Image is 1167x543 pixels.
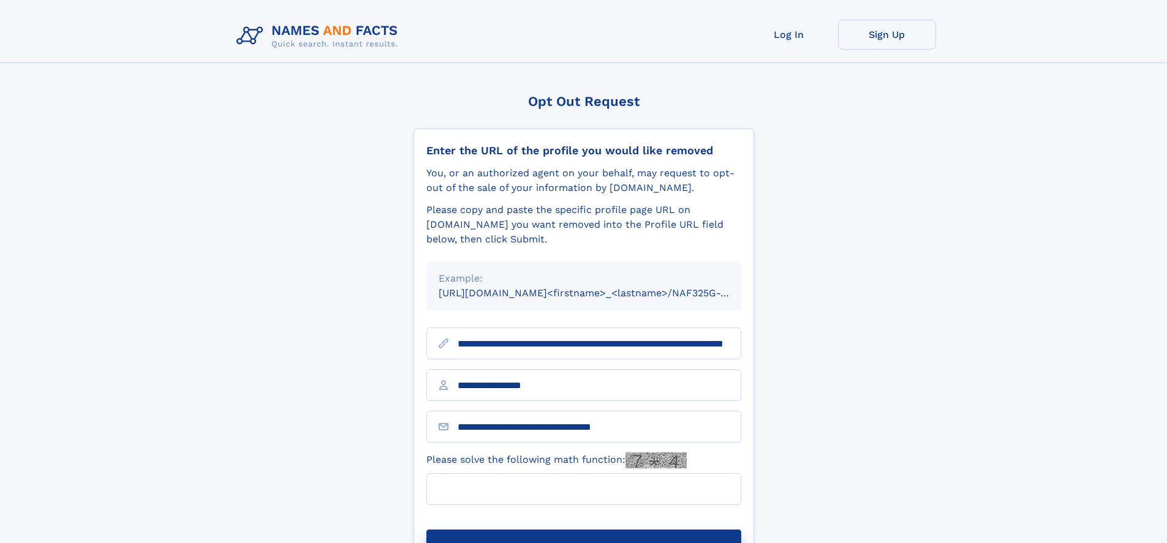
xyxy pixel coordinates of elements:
a: Log In [740,20,838,50]
label: Please solve the following math function: [426,452,687,468]
div: You, or an authorized agent on your behalf, may request to opt-out of the sale of your informatio... [426,166,741,195]
small: [URL][DOMAIN_NAME]<firstname>_<lastname>/NAF325G-xxxxxxxx [439,287,765,299]
div: Opt Out Request [414,94,754,109]
div: Please copy and paste the specific profile page URL on [DOMAIN_NAME] you want removed into the Pr... [426,203,741,247]
a: Sign Up [838,20,936,50]
div: Enter the URL of the profile you would like removed [426,144,741,157]
div: Example: [439,271,729,286]
img: Logo Names and Facts [232,20,408,53]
